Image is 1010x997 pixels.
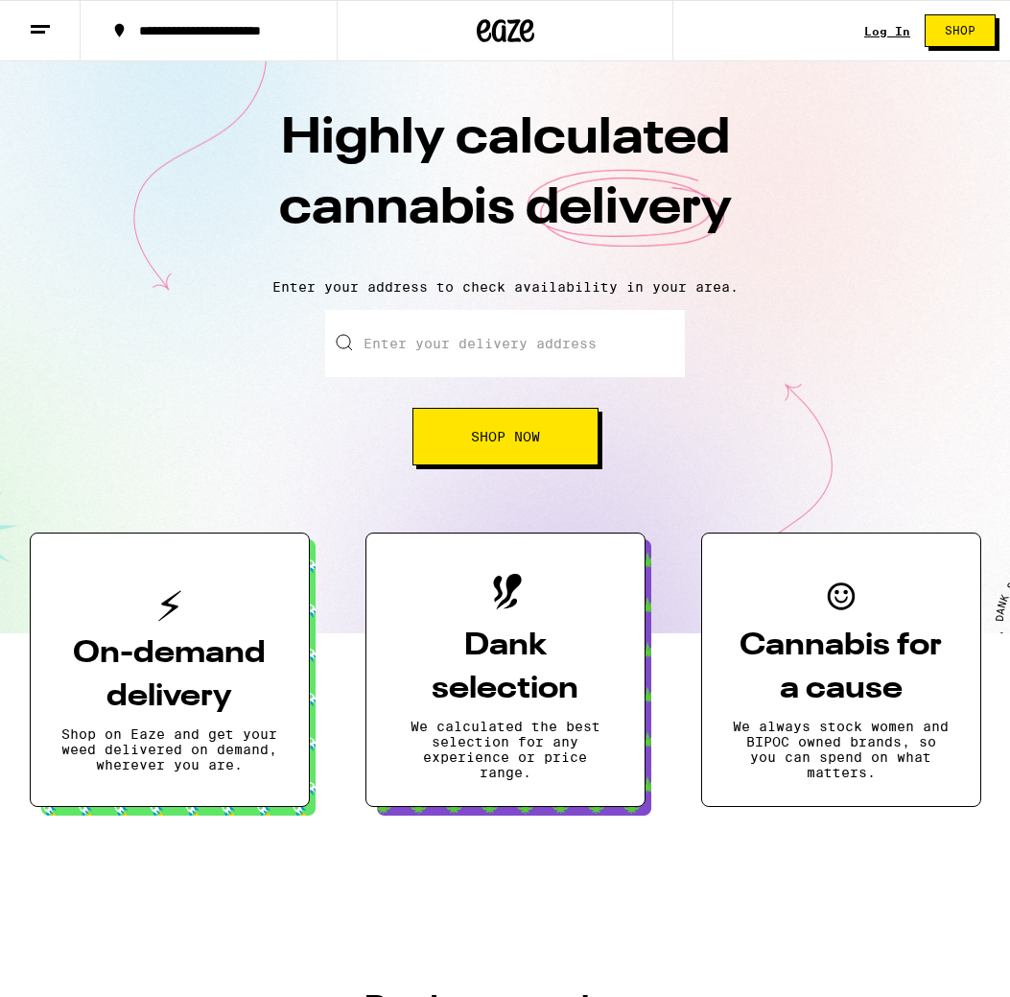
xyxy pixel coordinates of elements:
[864,25,910,37] a: Log In
[701,533,981,807] button: Cannabis for a causeWe always stock women and BIPOC owned brands, so you can spend on what matters.
[30,533,310,807] button: On-demand deliveryShop on Eaze and get your weed delivered on demand, wherever you are.
[61,632,278,719] h3: On-demand delivery
[365,533,646,807] button: Dank selectionWe calculated the best selection for any experience or price range.
[170,105,841,264] h1: Highly calculated cannabis delivery
[910,14,1010,47] a: Shop
[412,408,599,465] button: Shop Now
[325,310,685,377] input: Enter your delivery address
[945,25,975,36] span: Shop
[397,625,614,711] h3: Dank selection
[397,719,614,780] p: We calculated the best selection for any experience or price range.
[733,625,950,711] h3: Cannabis for a cause
[925,14,996,47] button: Shop
[19,279,991,295] p: Enter your address to check availability in your area.
[471,430,540,443] span: Shop Now
[733,719,950,780] p: We always stock women and BIPOC owned brands, so you can spend on what matters.
[61,726,278,772] p: Shop on Eaze and get your weed delivered on demand, wherever you are.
